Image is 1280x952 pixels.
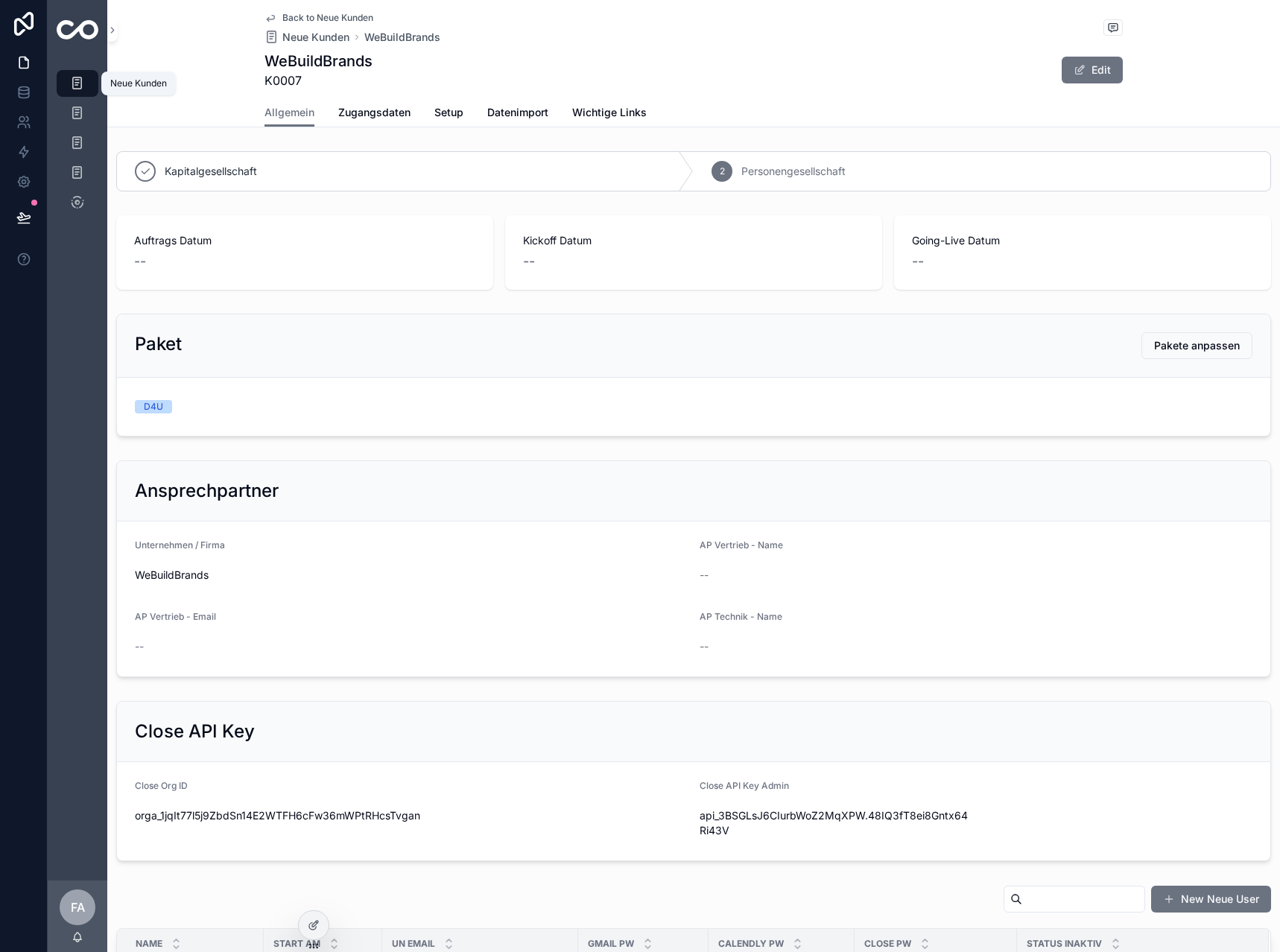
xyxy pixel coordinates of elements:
[392,938,435,950] span: UN Email
[135,539,225,550] span: Unternehmen / Firma
[135,720,255,743] h2: Close API Key
[700,539,783,550] span: AP Vertrieb - Name
[110,77,167,89] div: Neue Kunden
[48,60,107,235] div: scrollable content
[523,251,535,272] span: --
[700,639,709,654] span: --
[487,99,548,129] a: Datenimport
[912,233,1253,248] span: Going-Live Datum
[434,99,463,129] a: Setup
[338,99,411,129] a: Zugangsdaten
[264,72,373,89] span: K0007
[282,30,349,45] span: Neue Kunden
[165,164,257,179] span: Kapitalgesellschaft
[264,12,373,24] a: Back to Neue Kunden
[71,898,85,916] span: FA
[57,20,98,39] img: App logo
[135,611,216,622] span: AP Vertrieb - Email
[864,938,911,950] span: Close Pw
[282,12,373,24] span: Back to Neue Kunden
[264,99,314,127] a: Allgemein
[264,30,349,45] a: Neue Kunden
[273,938,320,950] span: Start am
[135,479,279,503] h2: Ansprechpartner
[718,938,784,950] span: Calendly Pw
[1154,338,1240,353] span: Pakete anpassen
[1027,938,1102,950] span: Status Inaktiv
[700,568,709,583] span: --
[1141,332,1252,359] button: Pakete anpassen
[572,105,647,120] span: Wichtige Links
[700,808,970,838] span: api_3BSGLsJ6CIurbWoZ2MqXPW.48IQ3fT8ei8Gntx64Ri43V
[523,233,864,248] span: Kickoff Datum
[135,568,688,583] span: WeBuildBrands
[1062,57,1123,83] button: Edit
[136,938,162,950] span: Name
[588,938,634,950] span: Gmail Pw
[264,51,373,72] h1: WeBuildBrands
[135,639,144,654] span: --
[264,105,314,120] span: Allgemein
[135,780,188,791] span: Close Org ID
[135,808,688,823] span: orga_1jqIt77l5j9ZbdSn14E2WTFH6cFw36mWPtRHcsTvgan
[1151,886,1271,913] button: New Neue User
[135,332,182,356] h2: Paket
[720,165,725,177] span: 2
[700,611,782,622] span: AP Technik - Name
[912,251,924,272] span: --
[144,400,163,413] div: D4U
[487,105,548,120] span: Datenimport
[741,164,846,179] span: Personengesellschaft
[364,30,440,45] a: WeBuildBrands
[338,105,411,120] span: Zugangsdaten
[134,251,146,272] span: --
[434,105,463,120] span: Setup
[700,780,789,791] span: Close API Key Admin
[572,99,647,129] a: Wichtige Links
[134,233,475,248] span: Auftrags Datum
